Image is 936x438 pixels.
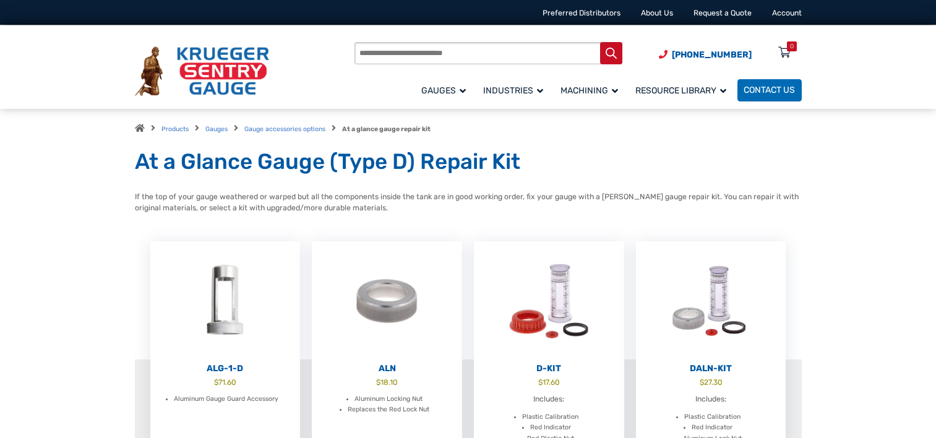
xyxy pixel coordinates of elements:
span: $ [538,378,543,387]
li: Replaces the Red Lock Nut [348,404,429,414]
img: Krueger Sentry Gauge [135,46,269,96]
li: Aluminum Gauge Guard Accessory [174,393,278,404]
img: D-Kit [474,241,624,361]
li: Plastic Calibration [684,411,741,422]
h1: At a Glance Gauge (Type D) Repair Kit [135,148,802,176]
h2: D-Kit [474,363,624,374]
span: Contact Us [744,85,795,96]
a: Account [772,9,802,17]
li: Red Indicator [530,422,571,432]
h2: ALG-1-D [150,363,301,374]
div: 0 [790,41,794,51]
p: If the top of your gauge weathered or warped but all the components inside the tank are in good w... [135,191,802,214]
img: ALG-OF [150,241,301,361]
a: Gauges [415,77,477,103]
span: Gauges [421,85,466,96]
img: ALN [312,241,462,361]
bdi: 18.10 [376,378,398,387]
span: Resource Library [635,85,726,96]
a: Machining [554,77,629,103]
span: $ [700,378,704,387]
a: Request a Quote [693,9,752,17]
span: Machining [560,85,618,96]
p: Includes: [646,393,775,405]
span: $ [214,378,218,387]
h2: ALN [312,363,462,374]
li: Aluminum Locking Nut [354,393,423,404]
a: Industries [477,77,554,103]
span: $ [376,378,380,387]
li: Plastic Calibration [522,411,578,422]
img: DALN-Kit [636,241,786,361]
a: Gauge accessories options [244,125,325,133]
li: Red Indicator [692,422,732,432]
a: Gauges [205,125,228,133]
a: Contact Us [737,79,802,101]
span: [PHONE_NUMBER] [672,49,752,60]
span: Industries [483,85,543,96]
a: Resource Library [629,77,737,103]
bdi: 71.60 [214,378,236,387]
a: Phone Number (920) 434-8860 [659,48,752,61]
a: Preferred Distributors [543,9,620,17]
bdi: 17.60 [538,378,560,387]
h2: DALN-Kit [636,363,786,374]
strong: At a glance gauge repair kit [342,125,431,133]
p: Includes: [485,393,614,405]
a: About Us [641,9,673,17]
a: Products [161,125,189,133]
bdi: 27.30 [700,378,723,387]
